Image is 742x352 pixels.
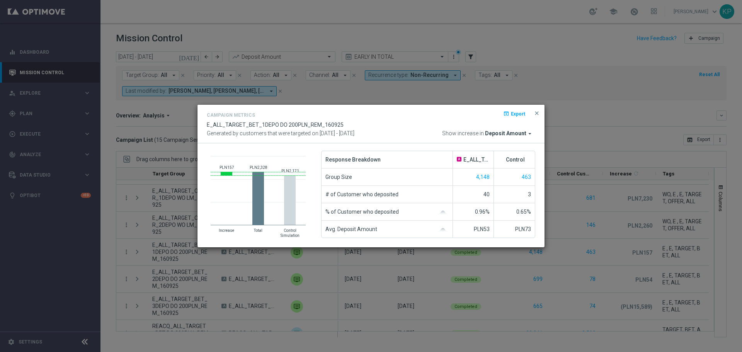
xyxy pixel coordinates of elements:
[463,156,490,163] span: E_ALL_TARGET_BET_1DEPO DO 200PLN_REM_160925
[281,169,299,173] text: PLN2,171
[511,111,525,117] span: Export
[437,211,449,214] img: gaussianGrey.svg
[474,226,490,232] span: PLN53
[522,174,531,180] span: Show unique customers
[528,191,531,197] span: 3
[325,151,381,168] span: Response Breakdown
[437,228,449,232] img: gaussianGrey.svg
[457,157,461,162] span: A
[516,209,531,215] span: 0.65%
[325,186,398,203] span: # of Customer who deposited
[476,174,490,180] span: Show unique customers
[475,209,490,215] span: 0.96%
[503,111,509,117] i: open_in_browser
[250,165,267,170] text: PLN2,328
[534,110,540,116] span: close
[219,228,234,233] text: Increase
[325,221,377,238] span: Avg. Deposit Amount
[526,130,533,137] i: arrow_drop_down
[485,130,535,137] button: Deposit Amount arrow_drop_down
[483,191,490,197] span: 40
[502,109,526,118] button: open_in_browser Export
[442,130,484,137] span: Show increase in
[207,130,318,136] span: Generated by customers that were targeted on
[325,168,352,185] span: Group Size
[506,156,525,163] span: Control
[515,226,531,232] span: PLN73
[281,228,300,238] text: Control Simulation
[207,112,255,118] h4: Campaign Metrics
[207,122,344,128] span: E_ALL_TARGET_BET_1DEPO DO 200PLN_REM_160925
[254,228,262,233] text: Total
[485,130,526,137] span: Deposit Amount
[325,203,399,220] span: % of Customer who deposited
[320,130,354,136] span: [DATE] - [DATE]
[220,165,234,170] text: PLN157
